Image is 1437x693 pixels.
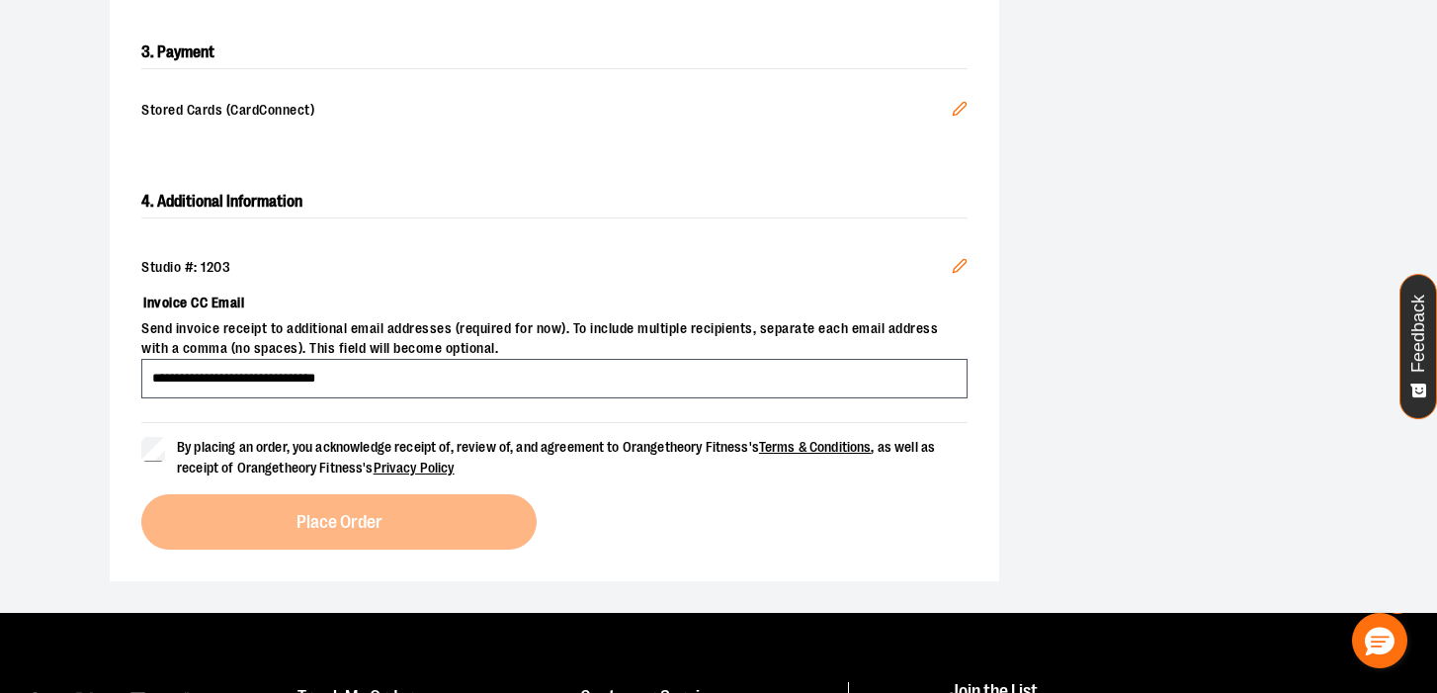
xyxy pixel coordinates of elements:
button: Edit [936,242,983,296]
span: Stored Cards (CardConnect) [141,101,952,123]
span: Feedback [1409,295,1428,373]
button: Hello, have a question? Let’s chat. [1352,613,1407,668]
a: Privacy Policy [374,460,455,476]
h2: 3. Payment [141,37,968,69]
input: By placing an order, you acknowledge receipt of, review of, and agreement to Orangetheory Fitness... [141,437,165,461]
span: By placing an order, you acknowledge receipt of, review of, and agreement to Orangetheory Fitness... [177,439,935,476]
button: Feedback - Show survey [1399,274,1437,419]
a: Terms & Conditions [759,439,872,455]
h2: 4. Additional Information [141,186,968,218]
span: Send invoice receipt to additional email addresses (required for now). To include multiple recipi... [141,319,968,359]
div: Studio #: 1203 [141,258,968,278]
button: Edit [936,85,983,138]
label: Invoice CC Email [141,286,968,319]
